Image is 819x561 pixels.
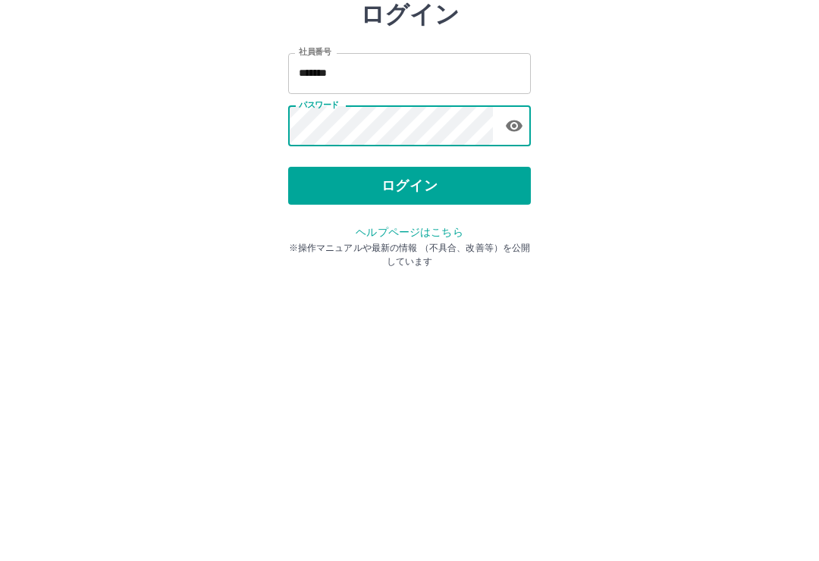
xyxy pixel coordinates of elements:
button: ログイン [288,262,531,300]
label: 社員番号 [299,142,331,153]
h2: ログイン [360,96,460,124]
label: パスワード [299,195,339,206]
p: ※操作マニュアルや最新の情報 （不具合、改善等）を公開しています [288,337,531,364]
a: ヘルプページはこちら [356,321,463,334]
